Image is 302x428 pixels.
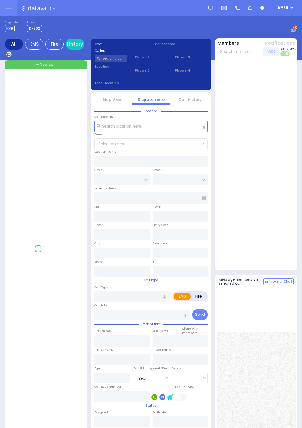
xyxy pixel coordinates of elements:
[190,293,207,300] label: Fire
[45,39,64,50] div: Fire
[153,410,166,414] label: En Route
[175,55,207,60] span: Phone 3
[280,51,290,57] label: Turn off text
[36,62,55,67] span: + New call
[142,403,159,408] span: Status
[94,223,101,227] label: Floor
[135,68,167,73] span: Phone 2
[155,42,207,46] label: Caller name
[94,366,100,371] label: Age
[5,21,20,24] label: Dispatcher
[94,186,116,191] label: Street Address
[153,204,161,209] label: Room
[202,196,206,200] span: Other building occupants
[153,329,169,333] label: Last Name
[94,410,108,414] label: Assigned
[94,121,208,132] input: Search location here
[103,97,122,102] a: Map View
[217,47,263,56] input: Search member
[178,97,202,102] a: Call History
[66,39,84,50] a: History
[153,223,169,227] label: Entry Code
[182,327,199,331] small: Share with
[172,366,183,371] label: Gender
[278,5,288,11] span: ky68
[153,260,157,264] label: ZIP
[94,385,121,389] label: Call back number
[219,278,264,286] h5: Message members on selected call
[265,281,268,284] img: comment-alt.png
[94,115,113,119] label: Call Location
[95,55,127,62] input: Search a contact
[98,141,126,147] span: Select an area
[95,64,127,69] label: Location
[94,285,108,289] label: Call Type
[174,293,191,300] label: EMS
[94,329,111,333] label: First Name
[94,303,107,307] label: Call Info
[133,366,169,371] div: Year/Month/Week/Day
[5,39,23,50] div: All
[263,278,294,285] button: Internal Chat
[25,39,43,50] div: EMS
[182,331,197,335] span: members
[94,347,114,352] label: P First Name
[94,204,99,209] label: Apt
[27,21,42,24] label: Lines
[153,168,163,172] label: Cross 2
[5,25,15,32] span: KY9
[265,40,295,46] button: Notifications
[274,2,297,14] button: ky68
[94,241,100,245] label: City
[175,68,207,73] span: Phone 4
[269,279,292,284] span: Internal Chat
[135,55,167,60] span: Phone 1
[175,385,194,389] label: Use Callback
[218,40,239,46] button: Members
[153,241,167,245] label: Township
[94,168,104,172] label: Cross 1
[153,347,171,352] label: P Last Name
[94,132,103,137] label: Areas
[21,4,62,12] img: Logo
[139,322,163,327] span: Patient info
[208,6,213,10] img: message.svg
[95,81,151,85] label: Last 3 location
[27,25,42,32] span: D-802
[192,309,208,320] button: Send
[141,278,161,283] span: Call type
[94,149,116,154] label: Location Name
[141,109,161,113] span: Location
[95,42,147,46] label: Cad:
[94,260,102,264] label: State
[138,97,165,102] a: Dispatch info
[280,46,296,51] span: Send text
[95,48,147,53] label: Caller:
